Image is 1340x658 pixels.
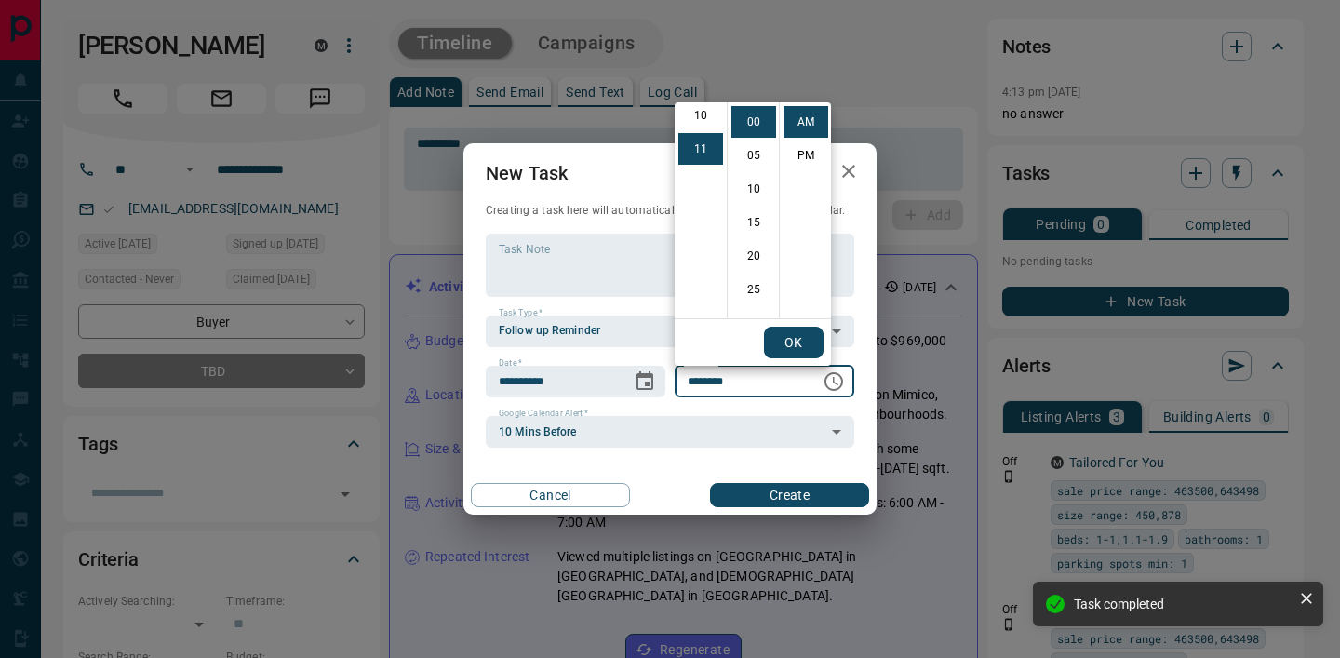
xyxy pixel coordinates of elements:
[499,357,522,369] label: Date
[678,100,723,131] li: 10 hours
[499,408,588,420] label: Google Calendar Alert
[486,203,854,219] p: Creating a task here will automatically add it to your Google Calendar.
[486,416,854,448] div: 10 Mins Before
[471,483,630,507] button: Cancel
[731,140,776,171] li: 5 minutes
[675,102,727,318] ul: Select hours
[779,102,831,318] ul: Select meridiem
[710,483,869,507] button: Create
[688,357,712,369] label: Time
[764,327,824,358] button: OK
[815,363,852,400] button: Choose time, selected time is 11:00 AM
[626,363,663,400] button: Choose date, selected date is Sep 17, 2025
[784,106,828,138] li: AM
[784,140,828,171] li: PM
[727,102,779,318] ul: Select minutes
[731,307,776,339] li: 30 minutes
[731,106,776,138] li: 0 minutes
[499,307,543,319] label: Task Type
[678,133,723,165] li: 11 hours
[731,240,776,272] li: 20 minutes
[731,274,776,305] li: 25 minutes
[731,173,776,205] li: 10 minutes
[486,316,854,347] div: Follow up Reminder
[1074,597,1292,611] div: Task completed
[463,143,590,203] h2: New Task
[731,207,776,238] li: 15 minutes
